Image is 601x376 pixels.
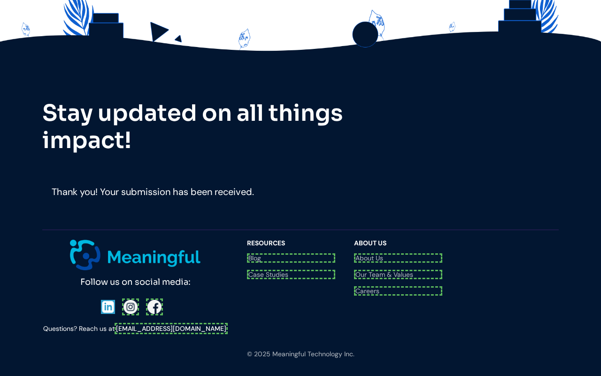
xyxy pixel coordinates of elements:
div: Thank you! Your submission has been received. [52,185,254,199]
div: Follow us on social media: [42,270,228,290]
div: About Us [354,240,442,246]
a: Blog [247,253,335,263]
div: Questions? Reach us at [42,323,228,335]
div: resources [247,240,335,246]
div: © 2025 Meaningful Technology Inc. [247,349,354,360]
a: [EMAIL_ADDRESS][DOMAIN_NAME] [115,323,228,334]
a: Careers [354,286,442,296]
h2: Stay updated on all things impact! [42,100,371,154]
a: About Us [354,253,442,263]
a: Our Team & Values [354,270,442,279]
div: Email Form success [42,175,263,208]
a: Case Studies [247,270,335,279]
